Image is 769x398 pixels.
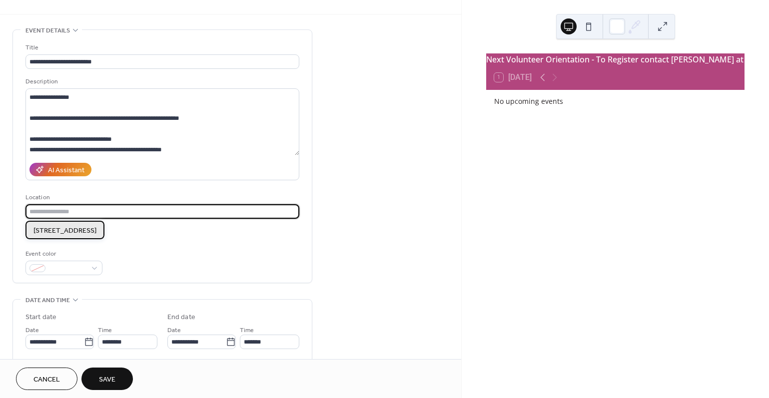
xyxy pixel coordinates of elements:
[29,163,91,176] button: AI Assistant
[167,312,195,323] div: End date
[16,368,77,390] button: Cancel
[25,312,56,323] div: Start date
[167,325,181,336] span: Date
[48,165,84,176] div: AI Assistant
[494,96,737,106] div: No upcoming events
[25,192,297,203] div: Location
[25,76,297,87] div: Description
[81,368,133,390] button: Save
[25,249,100,259] div: Event color
[25,295,70,306] span: Date and time
[33,226,96,236] span: [STREET_ADDRESS]
[486,53,745,65] div: Next Volunteer Orientation - To Register contact [PERSON_NAME] at [EMAIL_ADDRESS][DOMAIN_NAME]
[25,25,70,36] span: Event details
[98,325,112,336] span: Time
[33,375,60,385] span: Cancel
[25,42,297,53] div: Title
[25,325,39,336] span: Date
[240,325,254,336] span: Time
[99,375,115,385] span: Save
